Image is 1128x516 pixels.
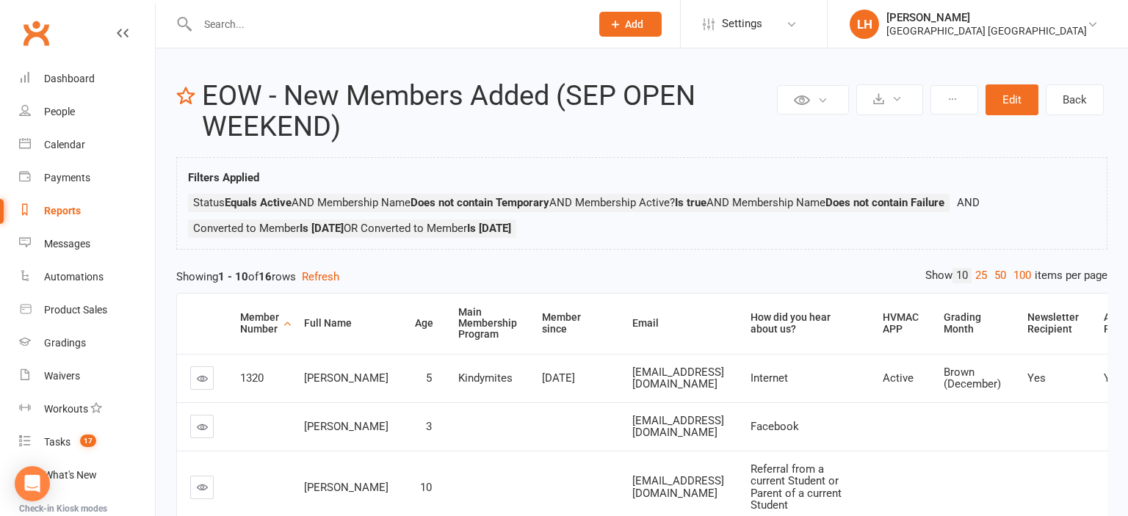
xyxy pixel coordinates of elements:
span: 10 [420,481,432,494]
div: Product Sales [44,304,107,316]
a: Tasks 17 [19,426,155,459]
a: 50 [991,268,1010,283]
span: Settings [722,7,762,40]
a: 25 [972,268,991,283]
span: AND Membership Active? [549,196,706,209]
button: Edit [986,84,1038,115]
span: [EMAIL_ADDRESS][DOMAIN_NAME] [632,474,724,500]
span: OR Converted to Member [344,222,511,235]
a: Back [1046,84,1104,115]
span: Referral from a current Student or Parent of a current Student [751,462,842,512]
div: Member since [542,312,581,335]
div: How did you hear about us? [751,312,858,335]
a: People [19,95,155,128]
span: Add [625,18,643,30]
a: Messages [19,228,155,261]
strong: Is true [675,196,706,209]
a: Clubworx [18,15,54,51]
span: [PERSON_NAME] [304,420,388,433]
div: Grading Month [944,312,1002,335]
a: 10 [952,268,972,283]
div: Showing of rows [176,268,1107,286]
span: 3 [426,420,432,433]
div: Newsletter Recipient [1027,312,1079,335]
button: Refresh [302,268,339,286]
span: Internet [751,371,788,385]
span: Brown (December) [944,366,1001,391]
span: Facebook [751,420,799,433]
strong: Is [DATE] [300,222,344,235]
a: Automations [19,261,155,294]
div: Workouts [44,403,88,415]
a: Calendar [19,128,155,161]
a: Waivers [19,360,155,393]
a: Reports [19,195,155,228]
strong: Does not contain Temporary [411,196,549,209]
div: Age [415,318,433,329]
div: Calendar [44,139,85,150]
div: Reports [44,205,81,217]
div: Payments [44,172,90,183]
a: Dashboard [19,62,155,95]
span: AND Membership Name [706,196,944,209]
a: 100 [1010,268,1035,283]
strong: Equals Active [225,196,292,209]
div: Member Number [240,312,279,335]
a: Product Sales [19,294,155,327]
span: [PERSON_NAME] [304,371,388,385]
div: What's New [44,469,97,481]
span: Yes [1104,371,1122,385]
strong: 16 [258,270,272,283]
div: LH [850,10,879,39]
h2: EOW - New Members Added (SEP OPEN WEEKEND) [202,81,773,142]
span: AND Membership Name [292,196,549,209]
div: Show items per page [925,268,1107,283]
span: Yes [1027,371,1046,385]
span: [EMAIL_ADDRESS][DOMAIN_NAME] [632,414,724,440]
strong: Filters Applied [188,171,259,184]
div: People [44,106,75,117]
span: Active [883,371,914,385]
span: [DATE] [542,371,575,385]
div: Dashboard [44,73,95,84]
span: [PERSON_NAME] [304,481,388,494]
strong: Is [DATE] [467,222,511,235]
span: [EMAIL_ADDRESS][DOMAIN_NAME] [632,366,724,391]
div: Automations [44,271,104,283]
button: Add [599,12,662,37]
input: Search... [193,14,580,34]
a: Gradings [19,327,155,360]
a: Payments [19,161,155,195]
div: Tasks [44,436,70,448]
div: Waivers [44,370,80,382]
div: Open Intercom Messenger [15,466,50,501]
span: Converted to Member [193,222,344,235]
span: Kindymites [458,371,513,385]
span: 1320 [240,371,264,385]
strong: Does not contain Failure [825,196,944,209]
strong: 1 - 10 [218,270,248,283]
div: Messages [44,238,90,250]
div: [GEOGRAPHIC_DATA] [GEOGRAPHIC_DATA] [886,24,1087,37]
span: Status [193,196,292,209]
span: 17 [80,435,96,447]
div: Main Membership Program [458,307,517,341]
div: Gradings [44,337,86,349]
a: Workouts [19,393,155,426]
div: Full Name [304,318,390,329]
a: What's New [19,459,155,492]
span: 5 [426,371,432,385]
div: [PERSON_NAME] [886,11,1087,24]
div: HVMAC APP [883,312,919,335]
div: Email [632,318,726,329]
